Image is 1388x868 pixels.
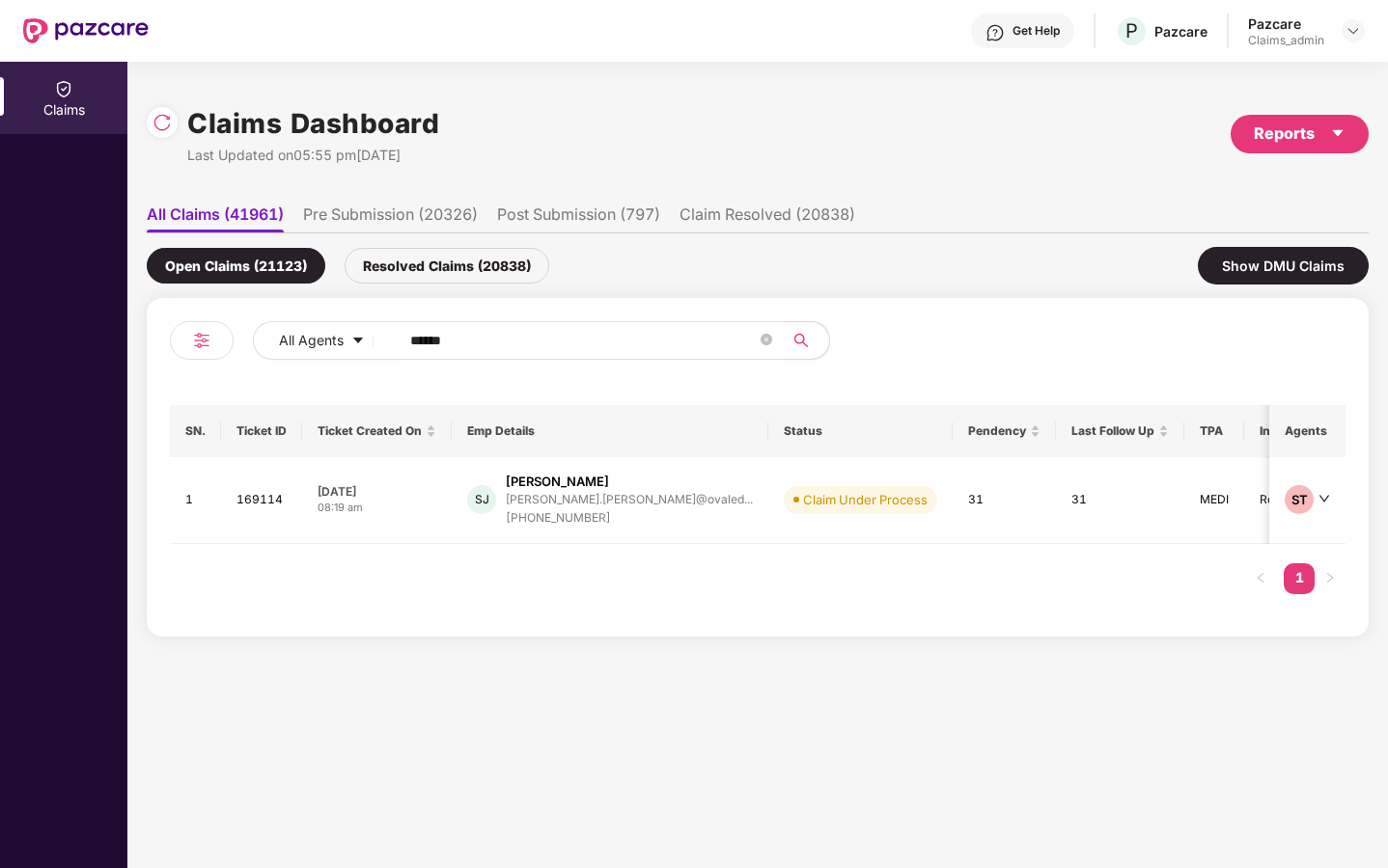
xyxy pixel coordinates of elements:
img: New Pazcare Logo [23,18,149,43]
td: MEDI [1184,457,1244,544]
th: Last Follow Up [1056,405,1184,457]
button: right [1315,563,1346,594]
button: All Agentscaret-down [253,321,406,360]
div: Get Help [1013,23,1060,39]
th: SN. [170,405,221,457]
div: Resolved Claims (20838) [345,248,549,284]
li: Next Page [1315,563,1346,594]
div: SJ [467,485,496,514]
span: caret-down [1330,125,1346,141]
div: Pazcare [1154,22,1208,41]
td: 1 [170,457,221,544]
img: svg+xml;base64,PHN2ZyBpZD0iSGVscC0zMngzMiIgeG1sbnM9Imh0dHA6Ly93d3cudzMub3JnLzIwMDAvc3ZnIiB3aWR0aD... [985,23,1005,42]
td: 31 [1056,457,1184,544]
div: [DATE] [318,483,436,500]
div: ST [1285,485,1314,514]
div: Show DMU Claims [1198,247,1369,285]
button: left [1245,563,1276,594]
div: [PERSON_NAME].[PERSON_NAME]@ovaled... [506,493,753,505]
img: svg+xml;base64,PHN2ZyBpZD0iQ2xhaW0iIHhtbG5zPSJodHRwOi8vd3d3LnczLm9yZy8yMDAwL3N2ZyIgd2lkdGg9IjIwIi... [54,79,73,98]
img: svg+xml;base64,PHN2ZyBpZD0iRHJvcGRvd24tMzJ4MzIiIHhtbG5zPSJodHRwOi8vd3d3LnczLm9yZy8yMDAwL3N2ZyIgd2... [1346,23,1361,39]
th: TPA [1184,405,1244,457]
td: 169114 [221,457,302,544]
div: [PHONE_NUMBER] [506,509,753,528]
div: Claims_admin [1248,33,1324,48]
span: Ticket Created On [318,423,422,439]
li: Post Submission (797) [497,204,660,232]
img: svg+xml;base64,PHN2ZyBpZD0iUmVsb2FkLTMyeDMyIiB4bWxucz0iaHR0cDovL3d3dy53My5vcmcvMjAwMC9zdmciIHdpZH... [153,113,172,132]
span: P [1125,19,1138,42]
div: [PERSON_NAME] [506,473,609,491]
span: Last Follow Up [1071,423,1154,439]
th: Ticket ID [221,405,302,457]
span: left [1255,572,1266,583]
li: Previous Page [1245,563,1276,594]
span: All Agents [279,330,344,351]
li: 1 [1284,563,1315,594]
div: Pazcare [1248,14,1324,33]
span: down [1319,493,1330,504]
li: All Claims (41961) [147,204,284,232]
div: Open Claims (21123) [147,248,325,284]
th: Ticket Created On [302,405,452,457]
li: Claim Resolved (20838) [680,204,855,232]
span: Pendency [968,423,1026,439]
img: svg+xml;base64,PHN2ZyB4bWxucz0iaHR0cDovL3d3dy53My5vcmcvMjAwMC9zdmciIHdpZHRoPSIyNCIgaGVpZ2h0PSIyNC... [190,329,213,352]
div: Last Updated on 05:55 pm[DATE] [187,145,439,166]
th: Agents [1269,405,1346,457]
span: caret-down [351,334,365,349]
th: Status [768,405,953,457]
th: Emp Details [452,405,768,457]
div: 08:19 am [318,500,436,516]
span: right [1324,572,1336,583]
div: Reports [1254,122,1346,146]
li: Pre Submission (20326) [303,204,478,232]
div: Claim Under Process [803,490,928,509]
td: 31 [953,457,1056,544]
h1: Claims Dashboard [187,102,439,145]
a: 1 [1284,563,1315,592]
th: Pendency [953,405,1056,457]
